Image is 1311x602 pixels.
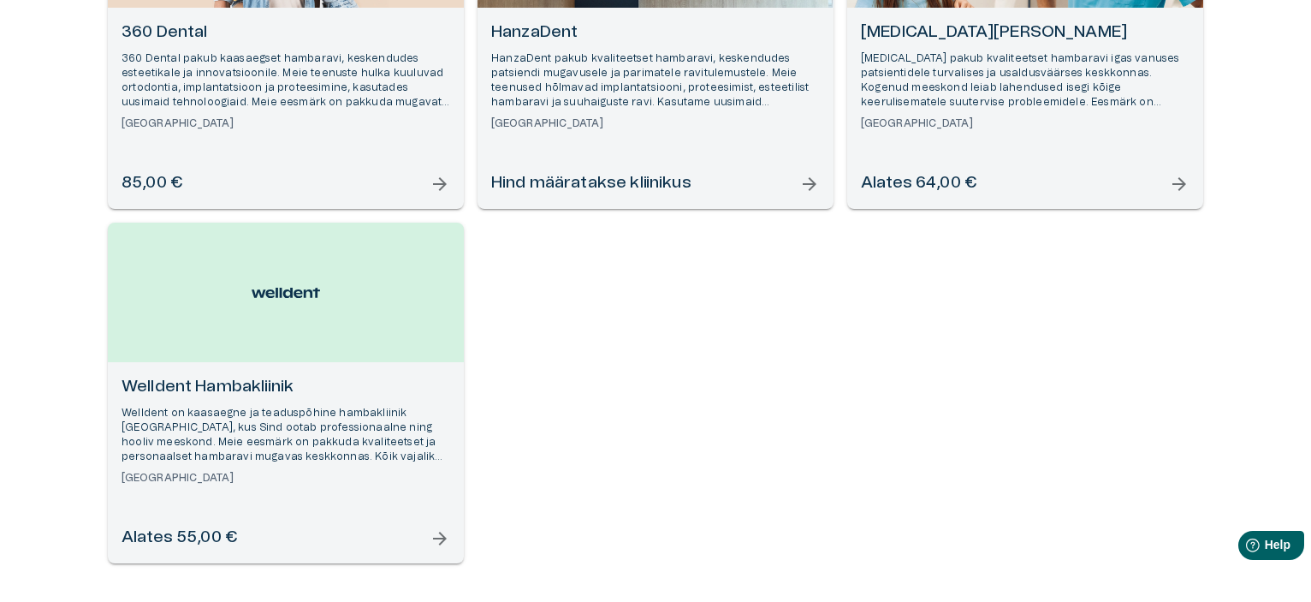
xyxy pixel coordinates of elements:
h6: Alates 64,00 € [861,172,976,195]
h6: [GEOGRAPHIC_DATA] [861,116,1189,131]
h6: Alates 55,00 € [122,527,237,550]
a: Open selected supplier available booking dates [108,223,464,563]
h6: [GEOGRAPHIC_DATA] [491,116,820,131]
span: arrow_forward [430,528,450,549]
h6: [GEOGRAPHIC_DATA] [122,471,450,486]
h6: [GEOGRAPHIC_DATA] [122,116,450,131]
h6: 85,00 € [122,172,182,195]
span: arrow_forward [799,174,820,194]
h6: HanzaDent [491,21,820,45]
h6: 360 Dental [122,21,450,45]
p: [MEDICAL_DATA] pakub kvaliteetset hambaravi igas vanuses patsientidele turvalises ja usaldusväärs... [861,51,1189,110]
img: Welldent Hambakliinik logo [252,279,320,307]
h6: Hind määratakse kliinikus [491,172,691,195]
p: Welldent on kaasaegne ja teaduspõhine hambakliinik [GEOGRAPHIC_DATA], kus Sind ootab professionaa... [122,406,450,465]
h6: [MEDICAL_DATA][PERSON_NAME] [861,21,1189,45]
p: HanzaDent pakub kvaliteetset hambaravi, keskendudes patsiendi mugavusele ja parimatele ravitulemu... [491,51,820,110]
p: 360 Dental pakub kaasaegset hambaravi, keskendudes esteetikale ja innovatsioonile. Meie teenuste ... [122,51,450,110]
span: arrow_forward [430,174,450,194]
span: arrow_forward [1169,174,1189,194]
iframe: Help widget launcher [1178,524,1311,572]
h6: Welldent Hambakliinik [122,376,450,399]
